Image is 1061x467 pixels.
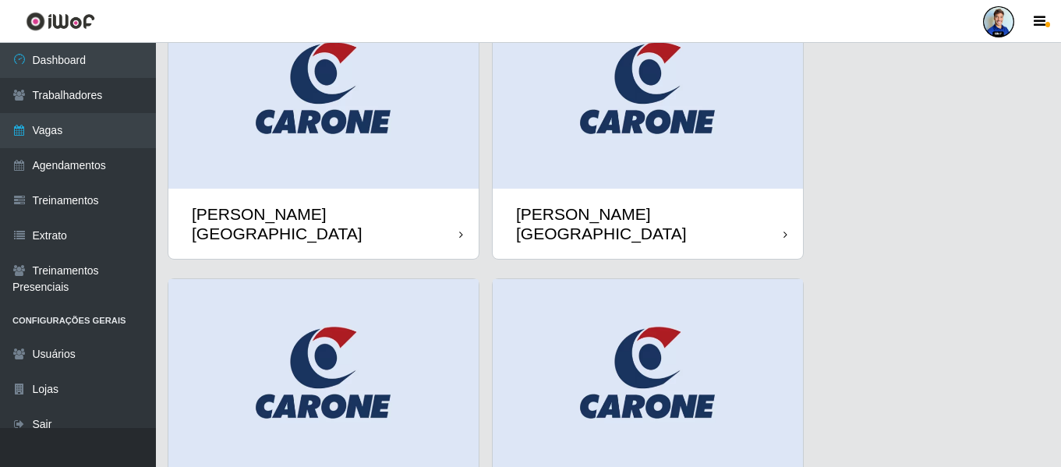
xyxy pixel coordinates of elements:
[26,12,95,31] img: CoreUI Logo
[516,204,783,243] div: [PERSON_NAME][GEOGRAPHIC_DATA]
[192,204,459,243] div: [PERSON_NAME][GEOGRAPHIC_DATA]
